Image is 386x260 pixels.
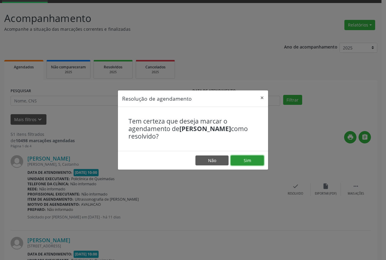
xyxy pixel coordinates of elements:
[128,117,258,140] h4: Tem certeza que deseja marcar o agendamento de como resolvido?
[256,90,268,105] button: Close
[231,155,264,166] button: Sim
[195,155,229,166] button: Não
[179,124,231,133] b: [PERSON_NAME]
[122,95,192,102] h5: Resolução de agendamento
